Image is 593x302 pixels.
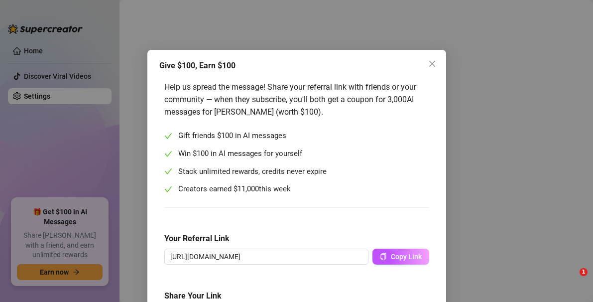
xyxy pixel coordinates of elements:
[424,56,440,72] button: Close
[428,60,436,68] span: close
[164,233,429,245] h5: Your Referral Link
[164,167,172,175] span: check
[380,253,387,260] span: copy
[178,166,327,178] span: Stack unlimited rewards, credits never expire
[178,148,302,160] span: Win $100 in AI messages for yourself
[372,249,429,265] button: Copy Link
[424,60,440,68] span: Close
[159,60,434,72] div: Give $100, Earn $100
[164,185,172,193] span: check
[164,150,172,158] span: check
[164,290,429,302] h5: Share Your Link
[164,132,172,140] span: check
[178,183,291,195] span: Creators earned $ this week
[391,253,422,261] span: Copy Link
[559,268,583,292] iframe: Intercom live chat
[164,81,429,118] div: Help us spread the message! Share your referral link with friends or your community — when they s...
[580,268,588,276] span: 1
[178,130,286,142] span: Gift friends $100 in AI messages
